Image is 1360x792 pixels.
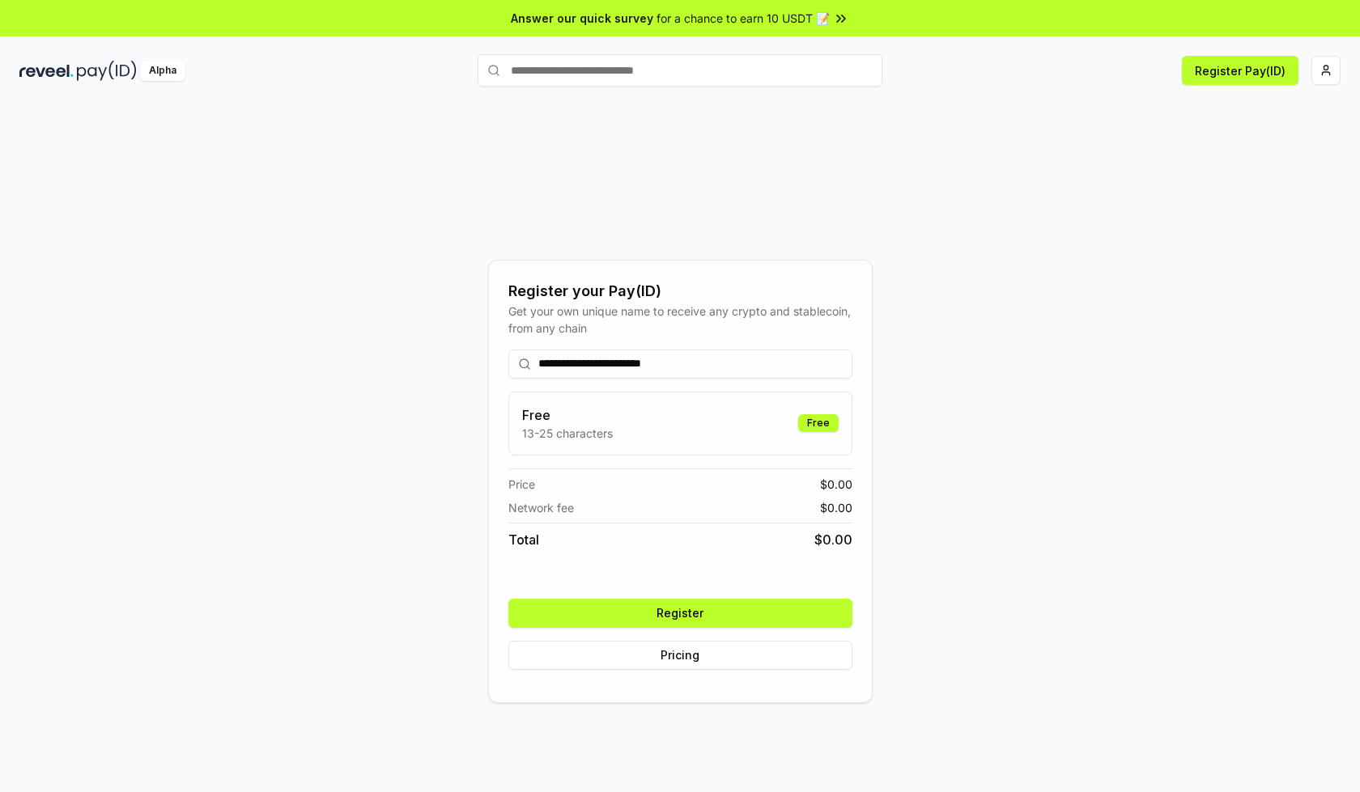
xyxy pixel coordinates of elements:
div: Alpha [140,61,185,81]
button: Register [508,599,852,628]
span: Answer our quick survey [511,10,653,27]
span: Total [508,530,539,549]
button: Pricing [508,641,852,670]
img: pay_id [77,61,137,81]
img: reveel_dark [19,61,74,81]
h3: Free [522,405,613,425]
div: Register your Pay(ID) [508,280,852,303]
div: Get your own unique name to receive any crypto and stablecoin, from any chain [508,303,852,337]
span: Network fee [508,499,574,516]
span: for a chance to earn 10 USDT 📝 [657,10,830,27]
span: $ 0.00 [820,476,852,493]
span: $ 0.00 [820,499,852,516]
span: $ 0.00 [814,530,852,549]
span: Price [508,476,535,493]
button: Register Pay(ID) [1182,56,1298,85]
p: 13-25 characters [522,425,613,442]
div: Free [798,414,839,432]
